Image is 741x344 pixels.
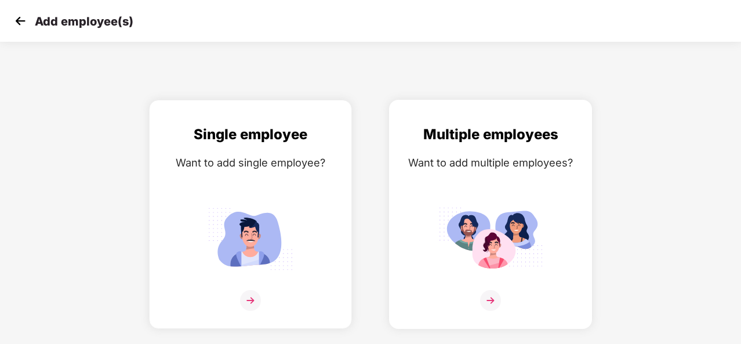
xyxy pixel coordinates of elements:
[35,15,133,28] p: Add employee(s)
[401,154,580,171] div: Want to add multiple employees?
[438,202,543,275] img: svg+xml;base64,PHN2ZyB4bWxucz0iaHR0cDovL3d3dy53My5vcmcvMjAwMC9zdmciIGlkPSJNdWx0aXBsZV9lbXBsb3llZS...
[161,124,340,146] div: Single employee
[480,290,501,311] img: svg+xml;base64,PHN2ZyB4bWxucz0iaHR0cDovL3d3dy53My5vcmcvMjAwMC9zdmciIHdpZHRoPSIzNiIgaGVpZ2h0PSIzNi...
[161,154,340,171] div: Want to add single employee?
[401,124,580,146] div: Multiple employees
[198,202,303,275] img: svg+xml;base64,PHN2ZyB4bWxucz0iaHR0cDovL3d3dy53My5vcmcvMjAwMC9zdmciIGlkPSJTaW5nbGVfZW1wbG95ZWUiIH...
[240,290,261,311] img: svg+xml;base64,PHN2ZyB4bWxucz0iaHR0cDovL3d3dy53My5vcmcvMjAwMC9zdmciIHdpZHRoPSIzNiIgaGVpZ2h0PSIzNi...
[12,12,29,30] img: svg+xml;base64,PHN2ZyB4bWxucz0iaHR0cDovL3d3dy53My5vcmcvMjAwMC9zdmciIHdpZHRoPSIzMCIgaGVpZ2h0PSIzMC...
